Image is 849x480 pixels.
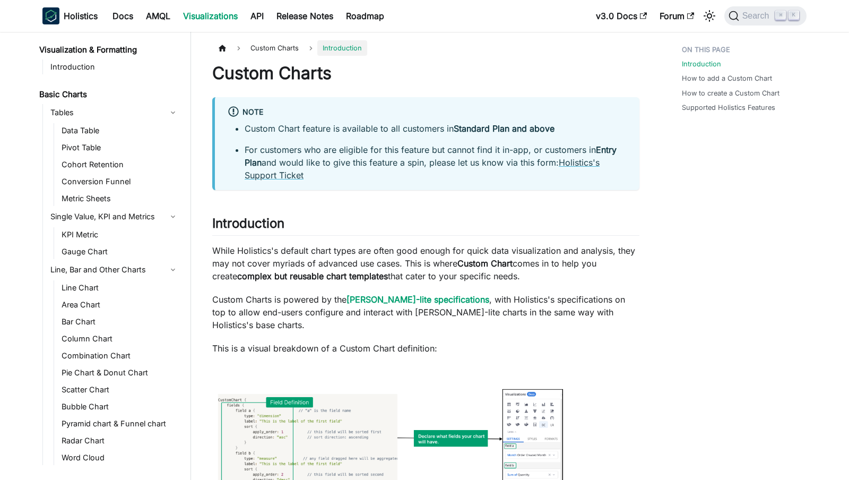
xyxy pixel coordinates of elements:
p: This is a visual breakdown of a Custom Chart definition: [212,342,639,355]
span: Search [739,11,776,21]
kbd: K [789,11,799,20]
a: Forum [653,7,700,24]
a: How to add a Custom Chart [682,73,772,83]
a: Docs [106,7,140,24]
a: Pyramid chart & Funnel chart [58,416,181,431]
a: Column Chart [58,331,181,346]
strong: Entry Plan [245,144,617,168]
a: Roadmap [340,7,391,24]
img: Holistics [42,7,59,24]
button: Search (Command+K) [724,6,807,25]
a: Holistics's Support Ticket [245,157,600,181]
span: Introduction [317,40,367,56]
h1: Custom Charts [212,63,639,84]
strong: Standard Plan and above [454,123,555,134]
a: Pivot Table [58,140,181,155]
a: AMQL [140,7,177,24]
a: Visualizations [177,7,244,24]
a: Pie Chart & Donut Chart [58,365,181,380]
li: For customers who are eligible for this feature but cannot find it in-app, or customers in and wo... [245,143,627,182]
a: Home page [212,40,232,56]
a: Scatter Chart [58,382,181,397]
li: Custom Chart feature is available to all customers in [245,122,627,135]
nav: Breadcrumbs [212,40,639,56]
kbd: ⌘ [775,11,786,20]
a: Introduction [47,59,181,74]
strong: Custom Chart [457,258,513,269]
a: Supported Holistics Features [682,102,775,113]
a: Visualization & Formatting [36,42,181,57]
a: Line, Bar and Other Charts [47,261,181,278]
a: API [244,7,270,24]
a: Metric Sheets [58,191,181,206]
a: v3.0 Docs [590,7,653,24]
a: Radar Chart [58,433,181,448]
nav: Docs sidebar [32,32,191,480]
a: HolisticsHolistics [42,7,98,24]
strong: complex but reusable chart templates [237,271,388,281]
a: Tables [47,104,181,121]
a: Area Chart [58,297,181,312]
a: Cohort Retention [58,157,181,172]
a: Gauge Chart [58,244,181,259]
div: Note [228,106,627,119]
a: [PERSON_NAME]-lite specifications [346,294,489,305]
a: Basic Charts [36,87,181,102]
a: How to create a Custom Chart [682,88,779,98]
a: Single Value, KPI and Metrics [47,208,181,225]
b: Holistics [64,10,98,22]
a: Bar Chart [58,314,181,329]
a: Word Cloud [58,450,181,465]
button: Switch between dark and light mode (currently light mode) [701,7,718,24]
p: Custom Charts is powered by the , with Holistics's specifications on top to allow end-users confi... [212,293,639,331]
a: Data Table [58,123,181,138]
a: Introduction [682,59,721,69]
a: Bubble Chart [58,399,181,414]
span: Custom Charts [245,40,304,56]
a: KPI Metric [58,227,181,242]
a: Line Chart [58,280,181,295]
p: While Holistics's default chart types are often good enough for quick data visualization and anal... [212,244,639,282]
h2: Introduction [212,216,639,236]
a: Release Notes [270,7,340,24]
a: Conversion Funnel [58,174,181,189]
a: Combination Chart [58,348,181,363]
